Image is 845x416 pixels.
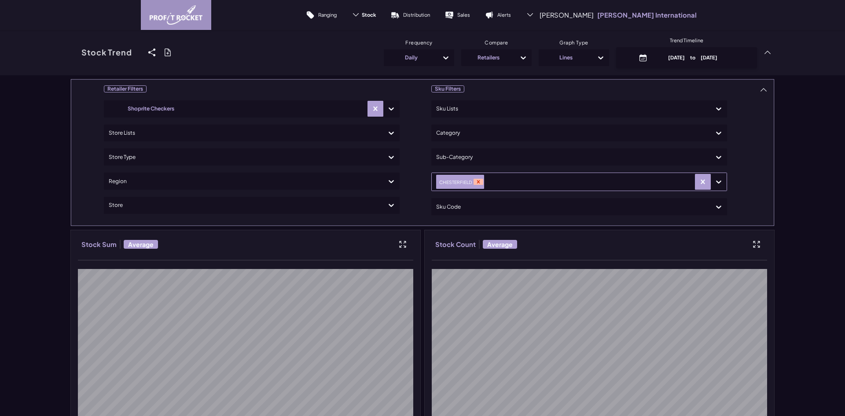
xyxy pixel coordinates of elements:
span: Trend Timeline [670,37,703,44]
a: Ranging [298,4,344,26]
div: Retailers [466,51,511,65]
div: Lines [544,51,588,65]
p: [PERSON_NAME] International [597,11,697,19]
span: Frequency [405,39,433,46]
span: Graph Type [559,39,588,46]
div: CHESTERFIELD [437,177,474,187]
img: image [150,5,202,25]
span: [PERSON_NAME] [540,11,594,19]
p: [DATE] [DATE] [651,54,735,61]
h3: Stock Sum [81,240,117,249]
div: Store Type [109,150,379,164]
span: Sku Filters [431,85,464,92]
div: Remove CHESTERFIELD [474,179,483,185]
span: Compare [485,39,508,46]
div: Sku Lists [436,102,706,116]
div: Store [109,198,379,212]
a: Alerts [478,4,518,26]
div: Category [436,126,706,140]
span: Average [124,240,158,249]
div: Store Lists [109,126,379,140]
a: Distribution [383,4,437,26]
span: Stock [362,11,376,18]
p: Distribution [403,11,430,18]
p: Alerts [497,11,511,18]
a: Sales [437,4,478,26]
h3: Stock Count [435,240,476,249]
span: to [685,54,701,60]
p: Sales [457,11,470,18]
div: Shoprite Checkers [109,102,193,116]
a: Stock Trend [70,38,143,66]
span: Retailer Filters [104,85,147,92]
div: Sub-Category [436,150,706,164]
p: Ranging [318,11,337,18]
div: Region [109,174,379,188]
div: Sku Code [436,200,706,214]
div: Daily [389,51,434,65]
span: Average [483,240,517,249]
